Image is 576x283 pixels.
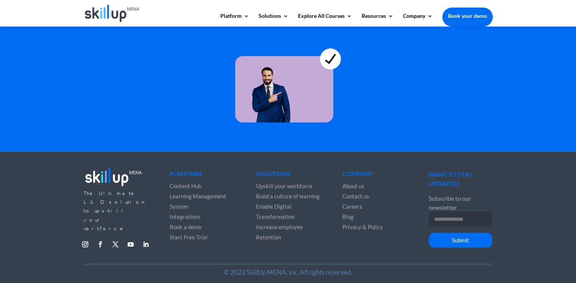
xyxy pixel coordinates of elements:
img: learning for everyone 4 - skillup [235,34,341,123]
h4: Company [342,171,406,181]
a: Content Hub [170,182,201,189]
a: Enable Digital Transformation [256,203,295,220]
p: © 2022 SkillUp MENA, Inc. All rights reserved. [84,268,493,277]
a: Upskill your workforce [256,182,312,189]
span: WANT TO STAY UPDATED? [429,171,472,187]
a: Follow on Facebook [94,238,106,250]
h4: Solutions [256,171,320,181]
a: Platform [220,13,249,26]
a: Solutions [259,13,289,26]
a: Follow on X [109,238,122,250]
p: Subscribe to our newsletter [429,194,492,212]
a: Book a demo [170,223,201,230]
a: Careers [342,203,362,210]
a: Integrations [170,213,201,220]
a: Learning Management System [170,193,226,210]
h4: Platform [170,171,233,181]
img: footer_logo [84,165,144,188]
a: Follow on Youtube [125,238,137,250]
a: Follow on LinkedIn [140,238,152,250]
a: Book your demo [442,8,493,24]
a: Company [403,13,433,26]
a: Start Free Trial [170,234,208,241]
a: Follow on Instagram [79,238,91,250]
img: Skillup Mena [85,5,140,22]
a: Build a culture of learning [256,193,320,200]
a: Explore All Courses [298,13,352,26]
a: Privacy & Policy [342,223,383,230]
a: Increase employee Retention [256,223,303,241]
span: The Ultimate L&D solution to upskill your workforce. [84,190,146,232]
a: Resources [362,13,393,26]
iframe: Chat Widget [450,201,576,283]
a: Contact us [342,193,369,200]
button: Submit [429,233,492,248]
a: Blog [342,213,354,220]
a: About us [342,182,364,189]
